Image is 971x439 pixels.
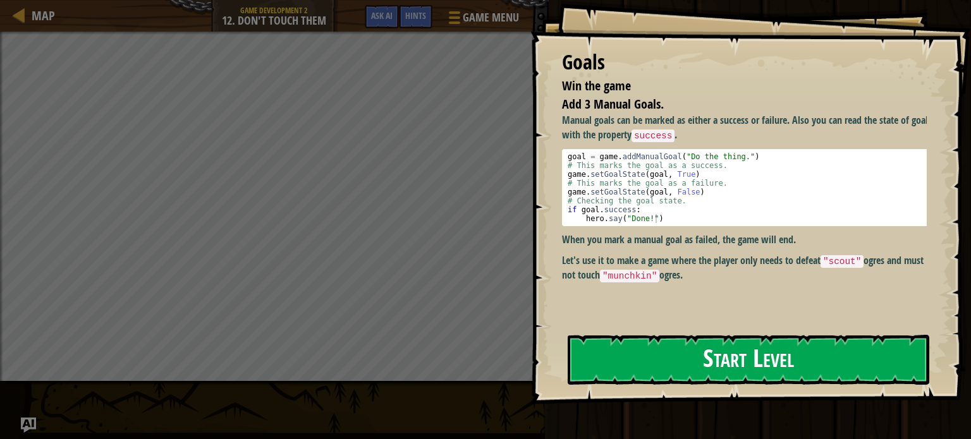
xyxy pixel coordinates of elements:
li: Win the game [546,77,924,95]
button: Ask AI [21,418,36,433]
div: Goals [562,48,927,77]
code: "munchkin" [600,270,659,282]
code: success [632,129,675,142]
button: Game Menu [439,5,527,35]
p: Let's use it to make a game where the player only needs to defeat ogres and must not touch ogres. [562,253,937,283]
span: Map [32,7,55,24]
a: Map [25,7,55,24]
p: Manual goals can be marked as either a success or failure. Also you can read the state of goals w... [562,113,937,142]
span: Win the game [562,77,631,94]
span: Add 3 Manual Goals. [562,95,664,112]
button: Ask AI [365,5,399,28]
li: Add 3 Manual Goals. [546,95,924,114]
span: Hints [405,9,426,21]
p: When you mark a manual goal as failed, the game will end. [562,232,937,247]
span: Ask AI [371,9,393,21]
code: "scout" [821,255,864,268]
button: Start Level [568,335,929,385]
span: Game Menu [463,9,519,26]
